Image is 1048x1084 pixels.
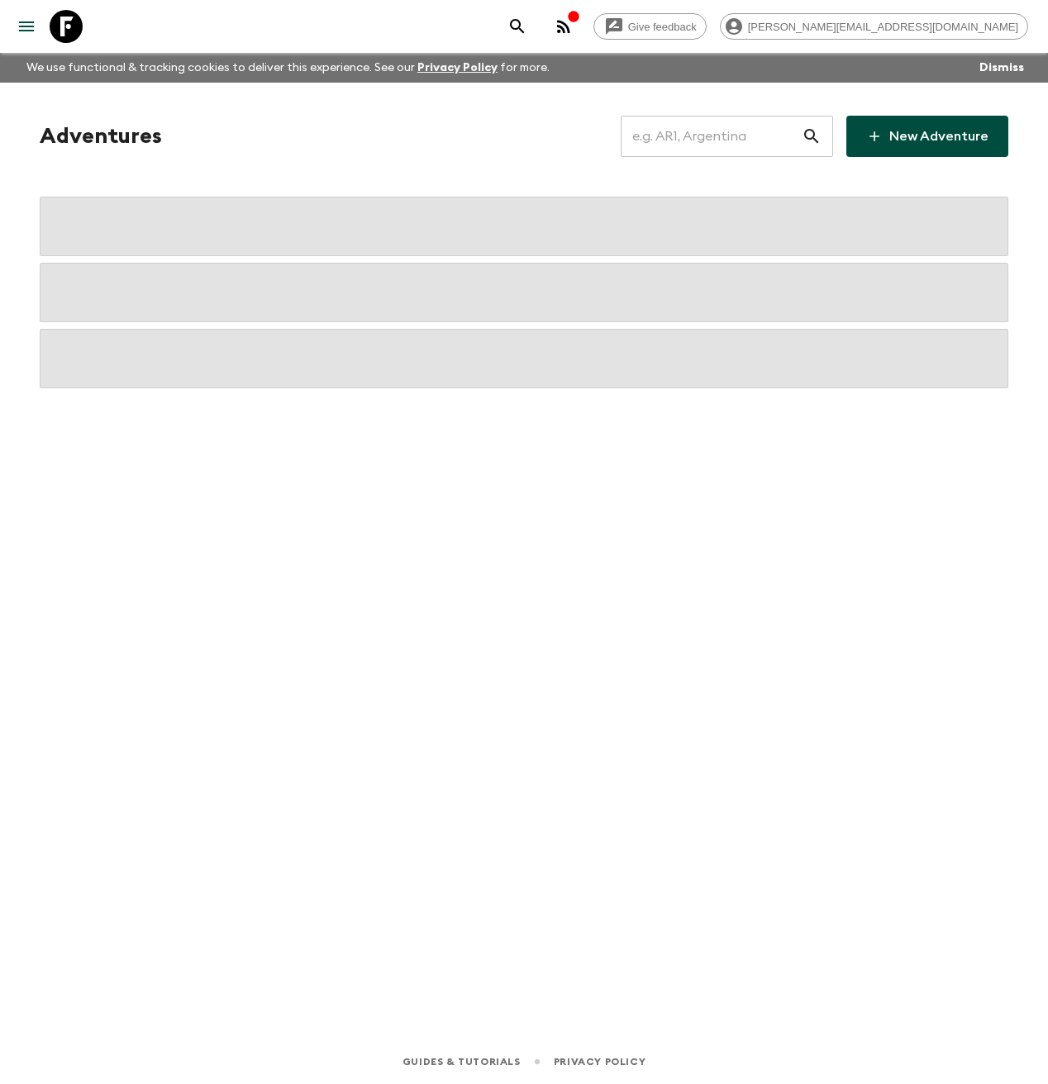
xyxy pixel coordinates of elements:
[501,10,534,43] button: search adventures
[20,53,556,83] p: We use functional & tracking cookies to deliver this experience. See our for more.
[846,116,1008,157] a: New Adventure
[403,1053,521,1071] a: Guides & Tutorials
[739,21,1027,33] span: [PERSON_NAME][EMAIL_ADDRESS][DOMAIN_NAME]
[40,120,162,153] h1: Adventures
[417,62,498,74] a: Privacy Policy
[554,1053,645,1071] a: Privacy Policy
[10,10,43,43] button: menu
[621,113,802,159] input: e.g. AR1, Argentina
[593,13,707,40] a: Give feedback
[619,21,706,33] span: Give feedback
[975,56,1028,79] button: Dismiss
[720,13,1028,40] div: [PERSON_NAME][EMAIL_ADDRESS][DOMAIN_NAME]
